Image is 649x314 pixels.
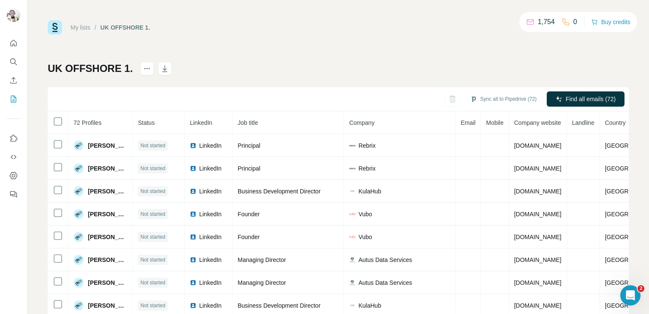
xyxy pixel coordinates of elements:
button: Use Surfe on LinkedIn [7,131,20,146]
span: KulaHub [358,301,381,310]
span: [DOMAIN_NAME] [514,234,562,240]
img: company-logo [349,142,356,149]
img: company-logo [349,256,356,263]
img: Avatar [74,140,84,151]
button: Feedback [7,187,20,202]
span: Autus Data Services [358,278,412,287]
img: LinkedIn logo [190,256,196,263]
span: Managing Director [237,279,286,286]
img: LinkedIn logo [190,165,196,172]
span: Status [138,119,155,126]
span: Vubo [358,210,372,218]
img: company-logo [349,165,356,172]
span: Not started [140,142,165,149]
span: [DOMAIN_NAME] [514,279,562,286]
img: Avatar [7,8,20,22]
img: company-logo [349,302,356,309]
button: Find all emails (72) [547,91,624,107]
span: KulaHub [358,187,381,196]
button: Use Surfe API [7,149,20,165]
button: Sync all to Pipedrive (72) [464,93,543,105]
span: LinkedIn [190,119,212,126]
span: Autus Data Services [358,256,412,264]
img: LinkedIn logo [190,142,196,149]
span: Business Development Director [237,188,320,195]
img: LinkedIn logo [190,188,196,195]
span: Rebrix [358,164,375,173]
span: Managing Director [237,256,286,263]
img: company-logo [349,279,356,286]
p: 1,754 [538,17,555,27]
img: Avatar [74,255,84,265]
span: Business Development Director [237,302,320,309]
button: actions [140,62,154,75]
img: LinkedIn logo [190,211,196,218]
span: LinkedIn [199,256,221,264]
span: LinkedIn [199,301,221,310]
img: LinkedIn logo [190,302,196,309]
span: Mobile [486,119,503,126]
div: UK OFFSHORE 1. [101,23,150,32]
span: 2 [638,285,644,292]
button: Enrich CSV [7,73,20,88]
span: Not started [140,210,165,218]
img: Avatar [74,209,84,219]
span: [DOMAIN_NAME] [514,142,562,149]
span: [DOMAIN_NAME] [514,211,562,218]
span: Not started [140,256,165,264]
span: Find all emails (72) [566,95,616,103]
span: Landline [572,119,594,126]
img: Avatar [74,186,84,196]
span: Not started [140,302,165,309]
img: company-logo [349,234,356,240]
span: Rebrix [358,141,375,150]
img: LinkedIn logo [190,234,196,240]
span: [DOMAIN_NAME] [514,165,562,172]
span: Principal [237,142,260,149]
span: Job title [237,119,258,126]
span: Not started [140,233,165,241]
img: Avatar [74,278,84,288]
button: Quick start [7,36,20,51]
span: [PERSON_NAME] [88,301,127,310]
span: [PERSON_NAME] [88,187,127,196]
li: / [95,23,96,32]
span: [PERSON_NAME] [88,278,127,287]
img: Avatar [74,300,84,311]
a: My lists [71,24,90,31]
span: LinkedIn [199,210,221,218]
span: Founder [237,211,259,218]
span: Email [461,119,475,126]
span: [PERSON_NAME] [88,210,127,218]
span: Founder [237,234,259,240]
span: LinkedIn [199,278,221,287]
button: Dashboard [7,168,20,183]
button: Buy credits [591,16,630,28]
img: Avatar [74,232,84,242]
span: [PERSON_NAME] [88,233,127,241]
img: LinkedIn logo [190,279,196,286]
span: LinkedIn [199,187,221,196]
img: company-logo [349,211,356,218]
span: Company [349,119,374,126]
span: 72 Profiles [74,119,101,126]
span: [DOMAIN_NAME] [514,188,562,195]
span: [PERSON_NAME] [88,164,127,173]
span: [DOMAIN_NAME] [514,256,562,263]
img: company-logo [349,188,356,195]
span: LinkedIn [199,164,221,173]
span: Country [605,119,626,126]
span: Not started [140,279,165,286]
span: LinkedIn [199,233,221,241]
span: Company website [514,119,561,126]
span: [PERSON_NAME] [88,141,127,150]
h1: UK OFFSHORE 1. [48,62,133,75]
span: Not started [140,187,165,195]
img: Surfe Logo [48,20,62,35]
button: My lists [7,91,20,107]
span: [PERSON_NAME] [88,256,127,264]
span: [DOMAIN_NAME] [514,302,562,309]
span: LinkedIn [199,141,221,150]
img: Avatar [74,163,84,174]
span: Principal [237,165,260,172]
